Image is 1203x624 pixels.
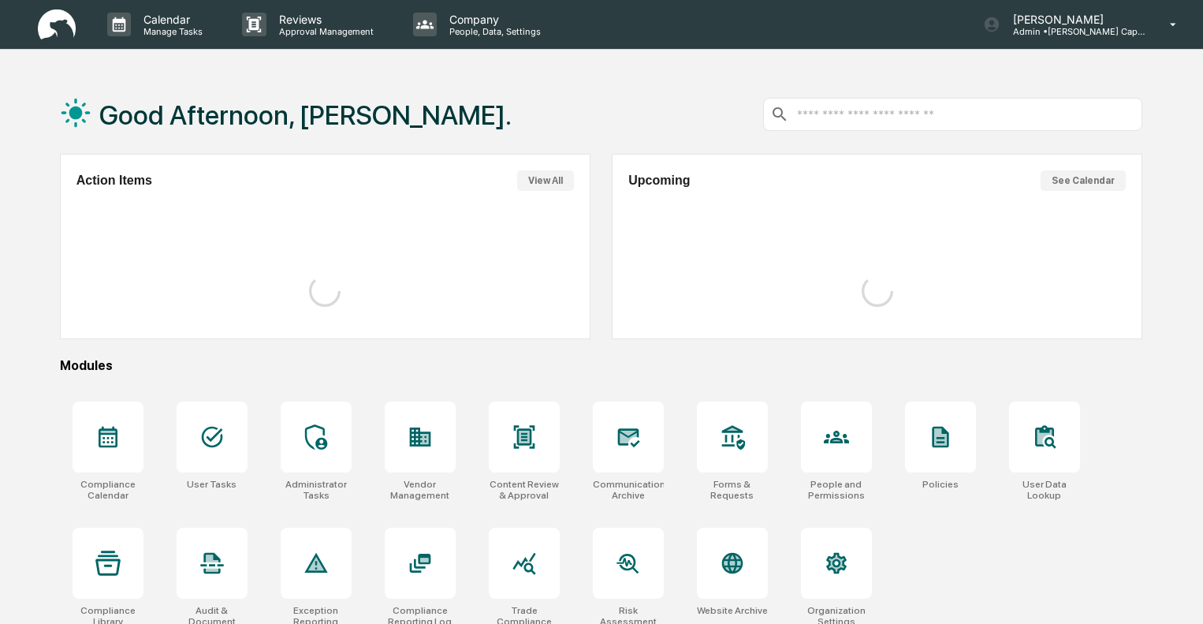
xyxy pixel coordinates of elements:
[131,26,210,37] p: Manage Tasks
[60,358,1142,373] div: Modules
[73,479,143,501] div: Compliance Calendar
[385,479,456,501] div: Vendor Management
[266,13,382,26] p: Reviews
[437,26,549,37] p: People, Data, Settings
[1000,13,1147,26] p: [PERSON_NAME]
[1041,170,1126,191] button: See Calendar
[266,26,382,37] p: Approval Management
[437,13,549,26] p: Company
[922,479,959,490] div: Policies
[517,170,574,191] button: View All
[38,9,76,40] img: logo
[76,174,152,188] h2: Action Items
[281,479,352,501] div: Administrator Tasks
[131,13,210,26] p: Calendar
[489,479,560,501] div: Content Review & Approval
[801,479,872,501] div: People and Permissions
[1000,26,1147,37] p: Admin • [PERSON_NAME] Capital
[593,479,664,501] div: Communications Archive
[99,99,512,131] h1: Good Afternoon, [PERSON_NAME].
[697,479,768,501] div: Forms & Requests
[697,605,768,616] div: Website Archive
[628,174,690,188] h2: Upcoming
[187,479,237,490] div: User Tasks
[1009,479,1080,501] div: User Data Lookup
